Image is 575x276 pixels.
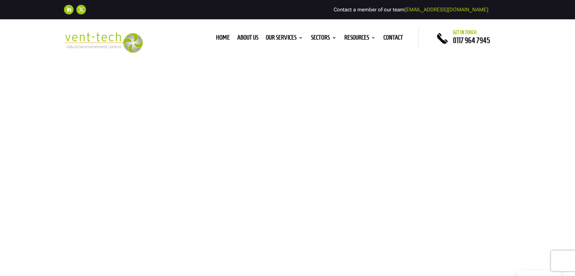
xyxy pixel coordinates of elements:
a: Resources [344,35,376,43]
img: 2023-09-27T08_35_16.549ZVENT-TECH---Clear-background [64,32,143,53]
span: Get in touch [453,30,477,35]
a: Contact [383,35,403,43]
a: Follow on X [76,5,86,14]
a: Home [216,35,230,43]
a: Sectors [311,35,337,43]
a: 0117 964 7945 [453,36,490,44]
a: Our Services [266,35,303,43]
span: Contact a member of our team [334,7,488,13]
a: About us [237,35,258,43]
a: Follow on LinkedIn [64,5,74,14]
a: [EMAIL_ADDRESS][DOMAIN_NAME] [404,7,488,13]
